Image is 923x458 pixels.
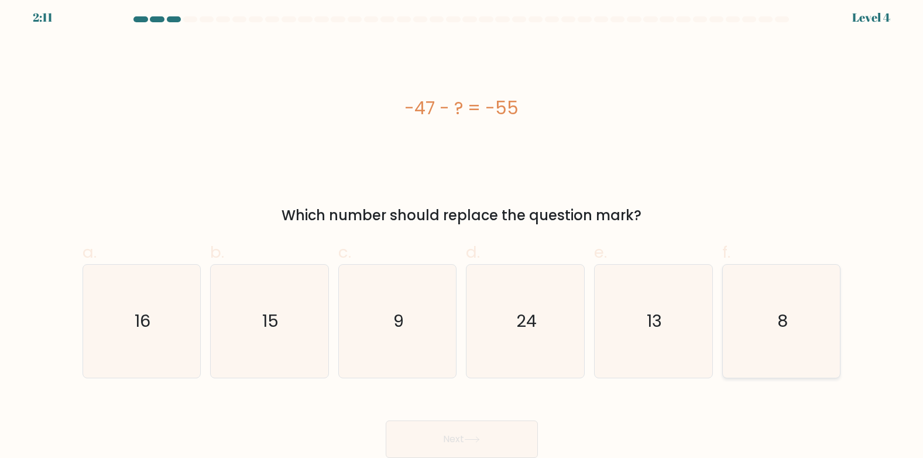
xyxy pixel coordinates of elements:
[516,309,537,333] text: 24
[83,241,97,264] span: a.
[466,241,480,264] span: d.
[210,241,224,264] span: b.
[90,205,834,226] div: Which number should replace the question mark?
[393,309,404,333] text: 9
[83,95,841,121] div: -47 - ? = -55
[852,9,890,26] div: Level 4
[777,309,788,333] text: 8
[594,241,607,264] span: e.
[262,309,279,333] text: 15
[386,421,538,458] button: Next
[722,241,730,264] span: f.
[338,241,351,264] span: c.
[33,9,53,26] div: 2:11
[135,309,150,333] text: 16
[647,309,662,333] text: 13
